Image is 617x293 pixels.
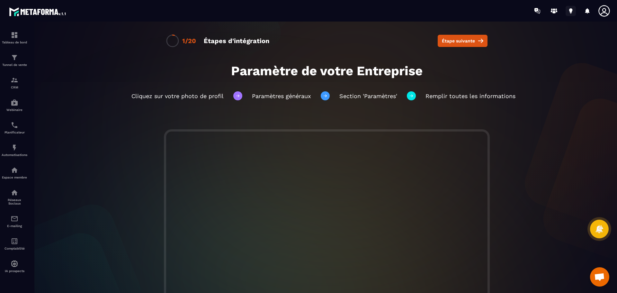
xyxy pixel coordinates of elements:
[2,210,27,233] a: emailemailE-mailing
[2,233,27,255] a: accountantaccountantComptabilité
[11,99,18,106] img: automations
[2,184,27,210] a: social-networksocial-networkRéseaux Sociaux
[2,247,27,250] p: Comptabilité
[2,176,27,179] p: Espace membre
[182,37,196,45] div: 1/20
[11,237,18,245] img: accountant
[2,41,27,44] p: Tableau de bord
[2,153,27,157] p: Automatisations
[442,38,475,44] span: Étape suivante
[11,76,18,84] img: formation
[2,49,27,71] a: formationformationTunnel de vente
[11,166,18,174] img: automations
[2,269,27,273] p: IA prospects
[2,116,27,139] a: schedulerschedulerPlanificateur
[2,131,27,134] p: Planificateur
[11,260,18,268] img: automations
[2,94,27,116] a: automationsautomationsWebinaire
[90,63,564,78] h1: Paramètre de votre Entreprise
[2,224,27,228] p: E-mailing
[11,31,18,39] img: formation
[2,63,27,67] p: Tunnel de vente
[9,6,67,17] img: logo
[2,139,27,161] a: automationsautomationsAutomatisations
[11,215,18,223] img: email
[339,93,397,99] span: Section 'Paramètres'
[438,35,487,47] button: Étape suivante
[11,54,18,61] img: formation
[11,121,18,129] img: scheduler
[590,267,609,287] a: Ouvrir le chat
[204,37,269,45] div: Étapes d'intégration
[2,161,27,184] a: automationsautomationsEspace membre
[252,93,311,99] span: Paramètres généraux
[2,108,27,112] p: Webinaire
[131,93,224,99] span: Cliquez sur votre photo de profil
[425,93,515,99] span: Remplir toutes les informations
[2,71,27,94] a: formationformationCRM
[2,86,27,89] p: CRM
[2,198,27,205] p: Réseaux Sociaux
[2,26,27,49] a: formationformationTableau de bord
[11,189,18,197] img: social-network
[11,144,18,151] img: automations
